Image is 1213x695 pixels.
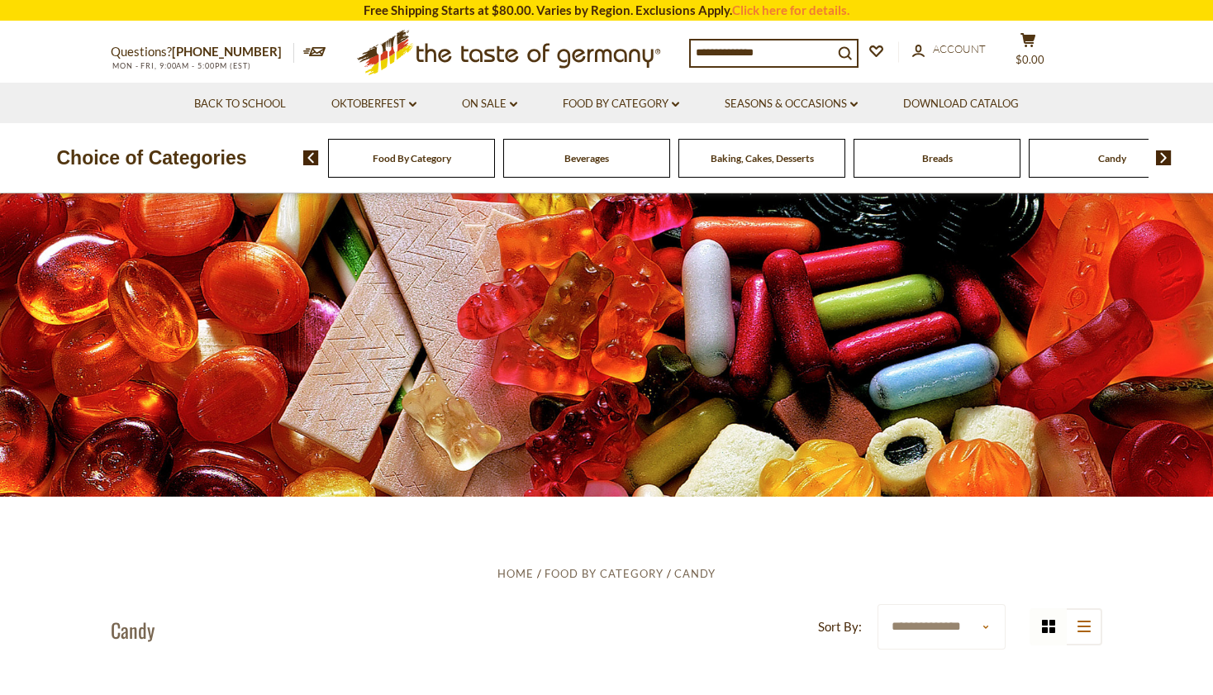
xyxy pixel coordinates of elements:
a: Back to School [194,95,286,113]
span: Account [933,42,986,55]
label: Sort By: [818,616,862,637]
a: Baking, Cakes, Desserts [711,152,814,164]
a: Food By Category [545,567,664,580]
h1: Candy [111,617,155,642]
img: previous arrow [303,150,319,165]
span: MON - FRI, 9:00AM - 5:00PM (EST) [111,61,251,70]
a: Seasons & Occasions [725,95,858,113]
a: Candy [674,567,716,580]
p: Questions? [111,41,294,63]
img: next arrow [1156,150,1172,165]
a: On Sale [462,95,517,113]
a: Oktoberfest [331,95,416,113]
button: $0.00 [1003,32,1053,74]
a: Food By Category [563,95,679,113]
a: Beverages [564,152,609,164]
a: Candy [1098,152,1126,164]
span: $0.00 [1016,53,1044,66]
a: Download Catalog [903,95,1019,113]
a: Food By Category [373,152,451,164]
a: Click here for details. [732,2,849,17]
a: [PHONE_NUMBER] [172,44,282,59]
a: Breads [922,152,953,164]
a: Home [497,567,534,580]
a: Account [912,40,986,59]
